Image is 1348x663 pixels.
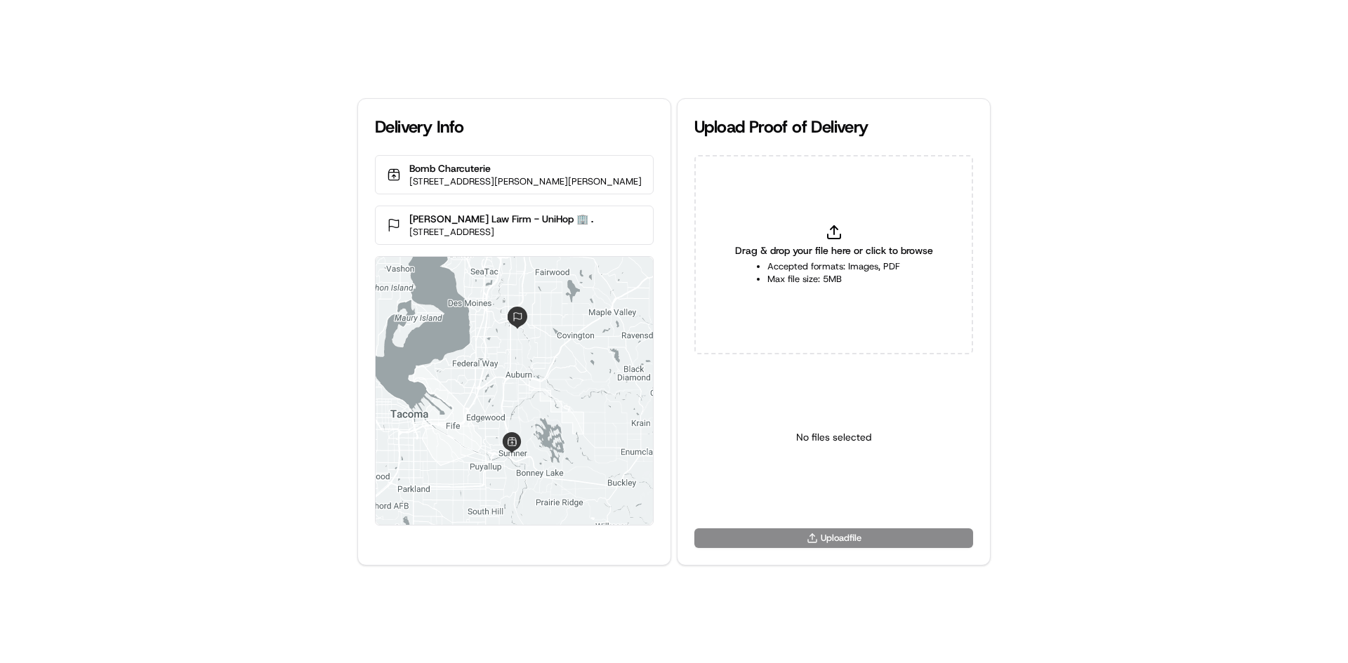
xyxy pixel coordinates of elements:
p: [STREET_ADDRESS] [409,226,593,239]
div: Upload Proof of Delivery [694,116,973,138]
div: Delivery Info [375,116,654,138]
p: No files selected [796,430,871,444]
li: Max file size: 5MB [767,273,900,286]
span: Drag & drop your file here or click to browse [735,243,933,257]
p: [STREET_ADDRESS][PERSON_NAME][PERSON_NAME] [409,175,642,188]
li: Accepted formats: Images, PDF [767,260,900,273]
p: [PERSON_NAME] Law Firm - UniHop 🏢 . [409,212,593,226]
p: Bomb Charcuterie [409,161,642,175]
